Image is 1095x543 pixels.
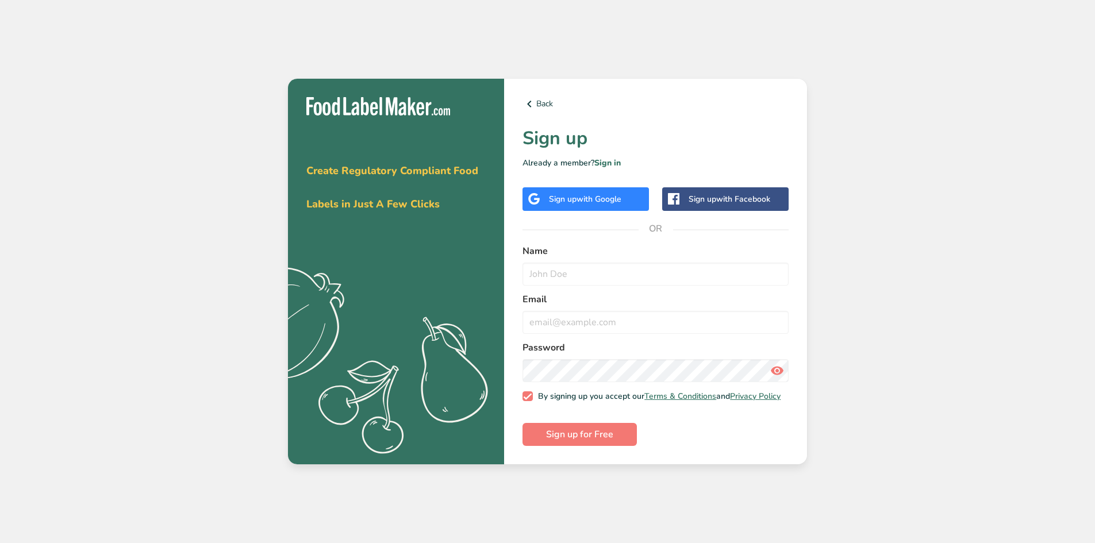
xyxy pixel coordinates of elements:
[533,391,781,402] span: By signing up you accept our and
[522,292,789,306] label: Email
[730,391,781,402] a: Privacy Policy
[306,164,478,211] span: Create Regulatory Compliant Food Labels in Just A Few Clicks
[306,97,450,116] img: Food Label Maker
[546,428,613,441] span: Sign up for Free
[522,263,789,286] input: John Doe
[522,244,789,258] label: Name
[522,341,789,355] label: Password
[522,311,789,334] input: email@example.com
[716,194,770,205] span: with Facebook
[639,211,673,246] span: OR
[594,157,621,168] a: Sign in
[644,391,716,402] a: Terms & Conditions
[522,157,789,169] p: Already a member?
[689,193,770,205] div: Sign up
[522,125,789,152] h1: Sign up
[577,194,621,205] span: with Google
[549,193,621,205] div: Sign up
[522,97,789,111] a: Back
[522,423,637,446] button: Sign up for Free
